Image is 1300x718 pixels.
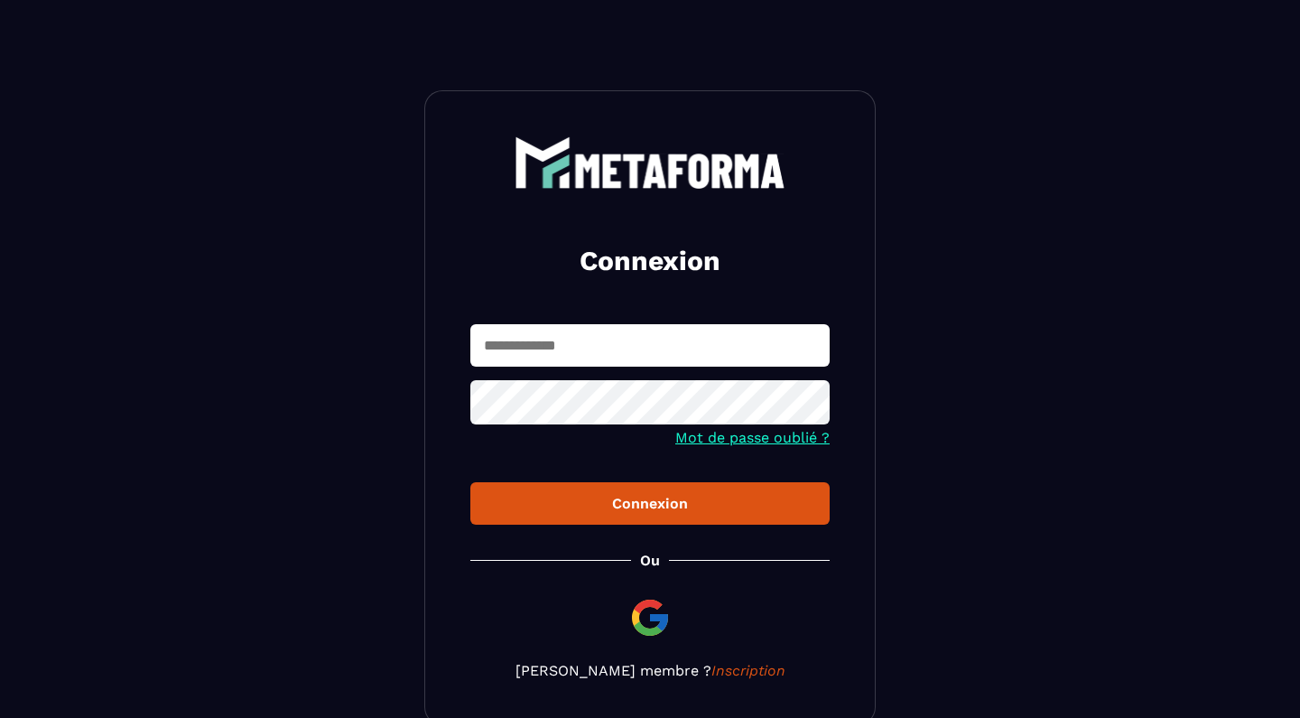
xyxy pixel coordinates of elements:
h2: Connexion [492,243,808,279]
img: google [628,596,672,639]
a: Mot de passe oublié ? [675,429,830,446]
a: logo [470,136,830,189]
img: logo [515,136,785,189]
p: [PERSON_NAME] membre ? [470,662,830,679]
p: Ou [640,552,660,569]
button: Connexion [470,482,830,525]
div: Connexion [485,495,815,512]
a: Inscription [711,662,785,679]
